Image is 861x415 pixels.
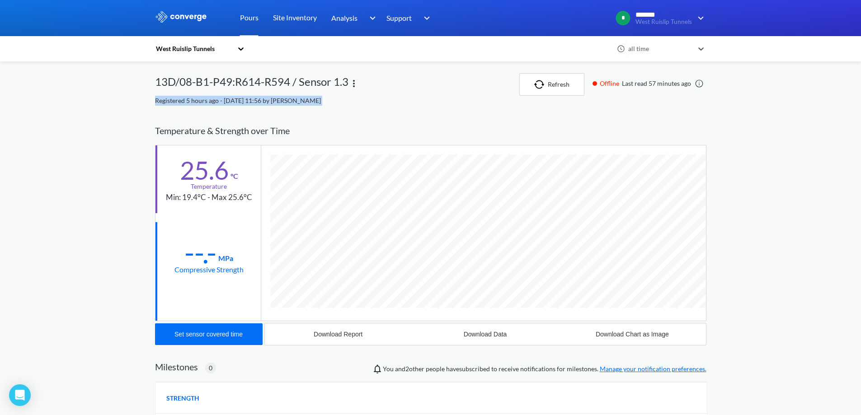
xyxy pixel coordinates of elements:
[174,331,243,338] div: Set sensor covered time
[405,365,424,373] span: Justin Elliott, Sudharshan Sivarajah
[166,393,199,403] span: STRENGTH
[166,191,252,204] div: Min: 19.4°C - Max 25.6°C
[155,73,348,96] div: 13D/08-B1-P49:R614-R594 / Sensor 1.3
[600,79,622,89] span: Offline
[155,361,198,372] h2: Milestones
[331,12,358,23] span: Analysis
[9,384,31,406] div: Open Intercom Messenger
[588,79,706,89] div: Last read 57 minutes ago
[348,78,359,89] img: more.svg
[534,80,548,89] img: icon-refresh.svg
[180,159,229,182] div: 25.6
[191,182,227,191] div: Temperature
[372,364,383,374] img: notifications-icon.svg
[155,323,263,345] button: Set sensor covered time
[383,364,706,374] span: You and people have subscribed to receive notifications for milestones.
[559,323,706,345] button: Download Chart as Image
[363,13,378,23] img: downArrow.svg
[209,363,212,373] span: 0
[519,73,584,96] button: Refresh
[155,11,207,23] img: logo_ewhite.svg
[155,44,233,54] div: West Ruislip Tunnels
[464,331,507,338] div: Download Data
[174,264,244,275] div: Compressive Strength
[314,331,362,338] div: Download Report
[600,365,706,373] a: Manage your notification preferences.
[386,12,412,23] span: Support
[692,13,706,23] img: downArrow.svg
[617,45,625,53] img: icon-clock.svg
[596,331,669,338] div: Download Chart as Image
[155,117,706,145] div: Temperature & Strength over Time
[635,19,692,25] span: West Ruislip Tunnels
[155,97,321,104] span: Registered 5 hours ago - [DATE] 11:56 by [PERSON_NAME]
[184,241,216,264] div: --.-
[418,13,433,23] img: downArrow.svg
[412,323,559,345] button: Download Data
[626,44,694,54] div: all time
[265,323,412,345] button: Download Report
